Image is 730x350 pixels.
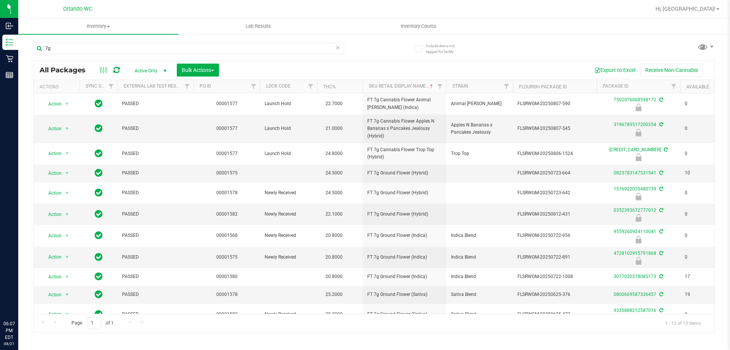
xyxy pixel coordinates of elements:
a: 00001582 [216,312,238,317]
a: Package ID [603,83,628,89]
a: Inventory [18,18,178,34]
span: Trop Top [451,150,508,157]
a: 00001578 [216,190,238,195]
a: External Lab Test Result [124,83,183,89]
span: PASSED [122,100,189,107]
span: select [62,289,72,300]
span: FT 7g Ground Flower (Hybrid) [367,169,442,177]
span: Newly Received [265,311,313,318]
a: Strain [452,83,468,89]
button: Bulk Actions [177,64,219,77]
span: Sync from Compliance System [658,186,663,192]
span: Launch Hold [265,150,313,157]
a: 00001578 [216,292,238,297]
a: Available [686,84,709,89]
span: 19 [685,291,714,298]
span: select [62,230,72,241]
span: 0 [685,150,714,157]
span: 24.5000 [322,187,346,198]
span: 0 [685,125,714,132]
span: Include items not tagged for facility [426,43,464,54]
span: Action [41,309,62,320]
a: Filter [181,80,194,93]
span: FLSRWGM-20250722-891 [517,254,592,261]
span: Action [41,272,62,282]
span: In Sync [95,123,103,134]
a: THC% [323,84,336,89]
inline-svg: Reports [6,71,13,79]
span: Newly Received [265,232,313,239]
span: 25.2000 [322,309,346,320]
span: PASSED [122,211,189,218]
span: FT 7g Ground Flower (Sativa) [367,291,442,298]
span: Action [41,168,62,179]
a: 00001575 [216,170,238,176]
span: In Sync [95,252,103,262]
span: select [62,209,72,220]
inline-svg: Retail [6,55,13,62]
a: Filter [305,80,317,93]
span: Orlando WC [63,6,92,12]
input: Search Package ID, Item Name, SKU, Lot or Part Number... [33,43,344,54]
span: Action [41,230,62,241]
a: Filter [434,80,446,93]
a: 00001575 [216,254,238,260]
span: 25.2000 [322,289,346,300]
span: Bulk Actions [182,67,214,73]
p: 08/21 [3,341,15,347]
button: Export to Excel [589,64,640,77]
div: Newly Received [595,193,681,200]
span: 24.5000 [322,168,346,179]
a: Flourish Package ID [519,84,567,89]
inline-svg: Inbound [6,22,13,30]
span: Sync from Compliance System [663,147,668,152]
a: PO ID [200,83,211,89]
span: Action [41,148,62,159]
a: 3077020278085173 [614,274,656,279]
span: 0 [685,189,714,197]
span: In Sync [95,209,103,219]
span: Inventory Counts [390,23,447,30]
span: PASSED [122,291,189,298]
div: Newly Received [595,214,681,222]
a: 4728102915791868 [614,251,656,256]
span: PASSED [122,311,189,318]
p: 06:07 PM EDT [3,320,15,341]
a: 9335888212587016 [614,308,656,313]
span: select [62,309,72,320]
span: FT 7g Ground Flower (Hybrid) [367,211,442,218]
span: PASSED [122,273,189,280]
iframe: Resource center unread badge [22,288,32,297]
span: Sync from Compliance System [658,122,663,127]
span: Sync from Compliance System [658,274,663,279]
span: Sync from Compliance System [658,170,663,176]
a: Filter [248,80,260,93]
span: 0 [685,211,714,218]
a: Filter [668,80,680,93]
a: 7502076068598172 [614,97,656,102]
span: Inventory [18,23,178,30]
span: Sativa Blend [451,291,508,298]
span: Launch Hold [265,100,313,107]
span: Action [41,289,62,300]
span: FLSRWGM-20250806-1524 [517,150,592,157]
span: 20.8000 [322,271,346,282]
span: 0 [685,232,714,239]
span: select [62,272,72,282]
a: Filter [500,80,513,93]
a: 00001582 [216,211,238,217]
span: Indica Blend [451,232,508,239]
span: Animal [PERSON_NAME] [451,100,508,107]
span: FT 7g Ground Flower (Hybrid) [367,189,442,197]
span: In Sync [95,309,103,320]
span: FT 7g Ground Flower (Indica) [367,254,442,261]
a: 00001580 [216,274,238,279]
span: In Sync [95,98,103,109]
span: PASSED [122,189,189,197]
input: 1 [87,317,101,329]
iframe: Resource center [8,289,30,312]
span: In Sync [95,148,103,159]
span: In Sync [95,187,103,198]
span: Indica Blend [451,254,508,261]
div: Launch Hold [595,153,681,161]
